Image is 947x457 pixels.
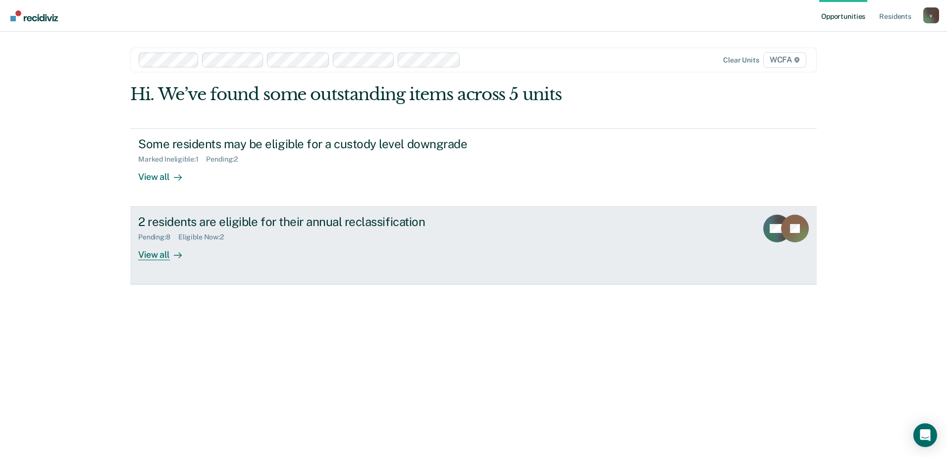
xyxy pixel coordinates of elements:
div: Some residents may be eligible for a custody level downgrade [138,137,486,151]
div: View all [138,241,194,261]
div: Eligible Now : 2 [178,233,232,241]
div: v [923,7,939,23]
div: Pending : 8 [138,233,178,241]
a: Some residents may be eligible for a custody level downgradeMarked Ineligible:1Pending:2View all [130,128,817,207]
div: 2 residents are eligible for their annual reclassification [138,215,486,229]
span: WCFA [763,52,806,68]
div: Hi. We’ve found some outstanding items across 5 units [130,84,680,105]
div: Open Intercom Messenger [913,423,937,447]
div: Clear units [723,56,759,64]
button: Profile dropdown button [923,7,939,23]
div: View all [138,163,194,182]
img: Recidiviz [10,10,58,21]
div: Pending : 2 [206,155,246,164]
a: 2 residents are eligible for their annual reclassificationPending:8Eligible Now:2View all [130,207,817,285]
div: Marked Ineligible : 1 [138,155,206,164]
